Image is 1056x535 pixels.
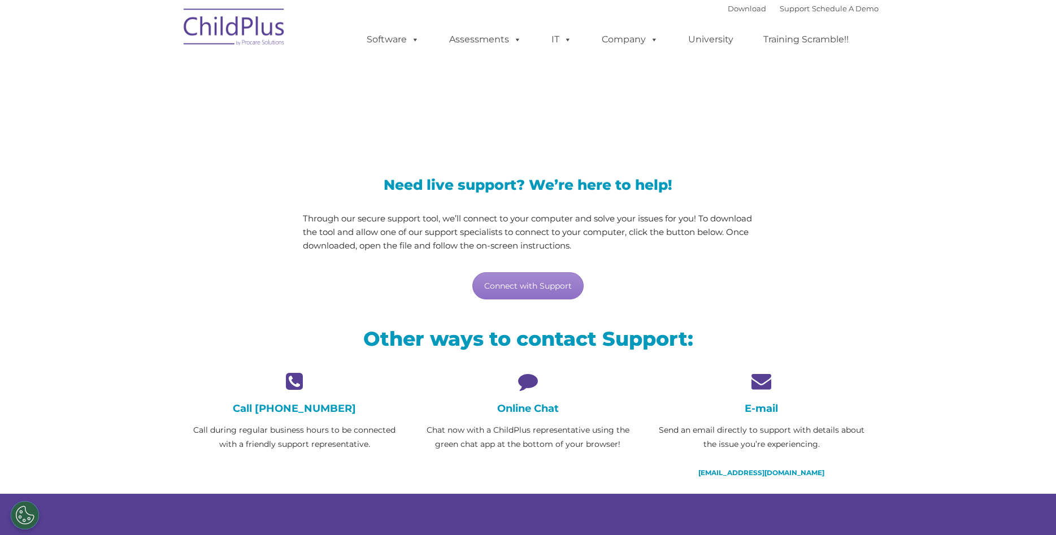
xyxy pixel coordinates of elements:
[420,423,636,451] p: Chat now with a ChildPlus representative using the green chat app at the bottom of your browser!
[540,28,583,51] a: IT
[728,4,766,13] a: Download
[812,4,879,13] a: Schedule A Demo
[653,402,870,415] h4: E-mail
[590,28,670,51] a: Company
[653,423,870,451] p: Send an email directly to support with details about the issue you’re experiencing.
[186,81,609,116] span: LiveSupport with SplashTop
[752,28,860,51] a: Training Scramble!!
[186,402,403,415] h4: Call [PHONE_NUMBER]
[698,468,824,477] a: [EMAIL_ADDRESS][DOMAIN_NAME]
[780,4,810,13] a: Support
[303,178,753,192] h3: Need live support? We’re here to help!
[728,4,879,13] font: |
[355,28,431,51] a: Software
[420,402,636,415] h4: Online Chat
[186,423,403,451] p: Call during regular business hours to be connected with a friendly support representative.
[11,501,39,529] button: Cookies Settings
[186,326,870,351] h2: Other ways to contact Support:
[472,272,584,299] a: Connect with Support
[178,1,291,57] img: ChildPlus by Procare Solutions
[303,212,753,253] p: Through our secure support tool, we’ll connect to your computer and solve your issues for you! To...
[677,28,745,51] a: University
[438,28,533,51] a: Assessments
